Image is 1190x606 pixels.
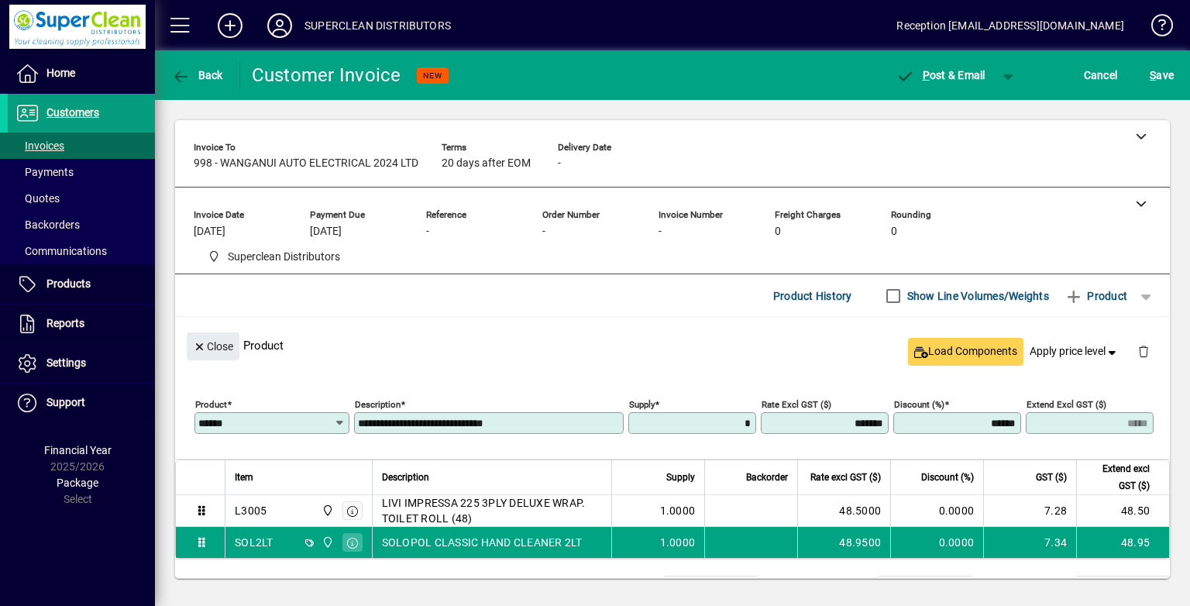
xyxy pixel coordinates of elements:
td: 0.0000 M³ [665,577,758,595]
span: Load Components [914,343,1017,360]
td: 7.28 [983,495,1076,527]
span: ost & Email [896,69,985,81]
div: Customer Invoice [252,63,401,88]
span: [DATE] [194,226,225,238]
span: Payments [15,166,74,178]
button: Product History [767,282,858,310]
span: Product History [773,284,852,308]
a: Backorders [8,212,155,238]
span: Reports [46,317,84,329]
td: 97.45 [1077,577,1170,595]
span: - [659,226,662,238]
span: Rate excl GST ($) [810,469,881,486]
label: Show Line Volumes/Weights [904,288,1049,304]
span: Invoices [15,139,64,152]
span: Extend excl GST ($) [1086,460,1150,494]
app-page-header-button: Close [183,339,243,353]
span: Superclean Distributors [318,502,335,519]
span: Description [382,469,429,486]
span: 1.0000 [660,535,696,550]
span: Home [46,67,75,79]
span: Superclean Distributors [228,249,340,265]
span: SOLOPOL CLASSIC HAND CLEANER 2LT [382,535,583,550]
span: Product [1064,284,1127,308]
td: 0.00 [879,577,972,595]
span: Financial Year [44,444,112,456]
button: Delete [1125,332,1162,370]
td: GST exclusive [984,577,1077,595]
mat-label: Supply [629,399,655,410]
span: Backorder [746,469,788,486]
div: Reception [EMAIL_ADDRESS][DOMAIN_NAME] [896,13,1124,38]
span: Products [46,277,91,290]
span: - [426,226,429,238]
app-page-header-button: Back [155,61,240,89]
div: L3005 [235,503,267,518]
a: Quotes [8,185,155,212]
a: Home [8,54,155,93]
td: 7.34 [983,527,1076,558]
button: Cancel [1080,61,1122,89]
span: S [1150,69,1156,81]
span: LIVI IMPRESSA 225 3PLY DELUXE WRAP. TOILET ROLL (48) [382,495,603,526]
button: Post & Email [888,61,993,89]
button: Profile [255,12,304,40]
span: - [558,157,561,170]
mat-label: Description [355,399,401,410]
span: 0 [891,226,897,238]
a: Support [8,384,155,422]
td: Total Volume [572,577,665,595]
span: Superclean Distributors [318,534,335,551]
span: Support [46,396,85,408]
app-page-header-button: Delete [1125,344,1162,358]
a: Settings [8,344,155,383]
button: Load Components [908,338,1023,366]
a: Payments [8,159,155,185]
div: 48.9500 [807,535,881,550]
mat-label: Discount (%) [894,399,944,410]
span: - [542,226,545,238]
span: P [923,69,930,81]
td: 48.50 [1076,495,1169,527]
mat-label: Product [195,399,227,410]
span: Back [171,69,223,81]
a: Products [8,265,155,304]
span: Item [235,469,253,486]
a: Knowledge Base [1140,3,1171,53]
div: 48.5000 [807,503,881,518]
button: Product [1057,282,1135,310]
button: Apply price level [1023,338,1126,366]
a: Invoices [8,133,155,159]
span: Cancel [1084,63,1118,88]
span: Apply price level [1030,343,1119,360]
td: 0.0000 [890,527,983,558]
a: Reports [8,305,155,343]
span: Settings [46,356,86,369]
span: Supply [666,469,695,486]
span: Quotes [15,192,60,205]
span: Superclean Distributors [201,247,346,267]
span: ave [1150,63,1174,88]
mat-label: Rate excl GST ($) [762,399,831,410]
span: Backorders [15,219,80,231]
button: Add [205,12,255,40]
a: Communications [8,238,155,264]
td: 0.0000 [890,495,983,527]
mat-label: Extend excl GST ($) [1027,399,1106,410]
span: [DATE] [310,226,342,238]
div: SOL2LT [235,535,273,550]
span: 1.0000 [660,503,696,518]
button: Close [187,332,239,360]
span: 20 days after EOM [442,157,531,170]
button: Save [1146,61,1178,89]
span: 0 [775,226,781,238]
span: GST ($) [1036,469,1067,486]
span: Close [193,334,233,360]
div: SUPERCLEAN DISTRIBUTORS [304,13,451,38]
td: 48.95 [1076,527,1169,558]
button: Back [167,61,227,89]
span: Customers [46,106,99,119]
span: Discount (%) [921,469,974,486]
span: Communications [15,245,107,257]
div: Product [175,317,1170,374]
